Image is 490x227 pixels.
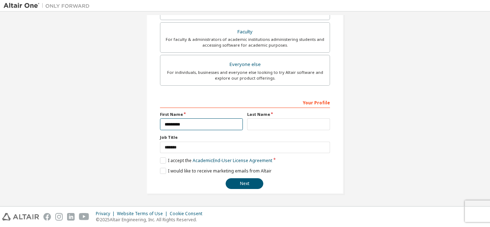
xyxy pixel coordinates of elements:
[160,168,272,174] label: I would like to receive marketing emails from Altair
[43,213,51,221] img: facebook.svg
[160,134,330,140] label: Job Title
[2,213,39,221] img: altair_logo.svg
[55,213,63,221] img: instagram.svg
[79,213,89,221] img: youtube.svg
[160,112,243,117] label: First Name
[96,211,117,217] div: Privacy
[165,27,325,37] div: Faculty
[4,2,93,9] img: Altair One
[165,37,325,48] div: For faculty & administrators of academic institutions administering students and accessing softwa...
[165,70,325,81] div: For individuals, businesses and everyone else looking to try Altair software and explore our prod...
[226,178,263,189] button: Next
[247,112,330,117] label: Last Name
[160,96,330,108] div: Your Profile
[67,213,75,221] img: linkedin.svg
[170,211,207,217] div: Cookie Consent
[193,157,272,164] a: Academic End-User License Agreement
[160,157,272,164] label: I accept the
[117,211,170,217] div: Website Terms of Use
[165,60,325,70] div: Everyone else
[96,217,207,223] p: © 2025 Altair Engineering, Inc. All Rights Reserved.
